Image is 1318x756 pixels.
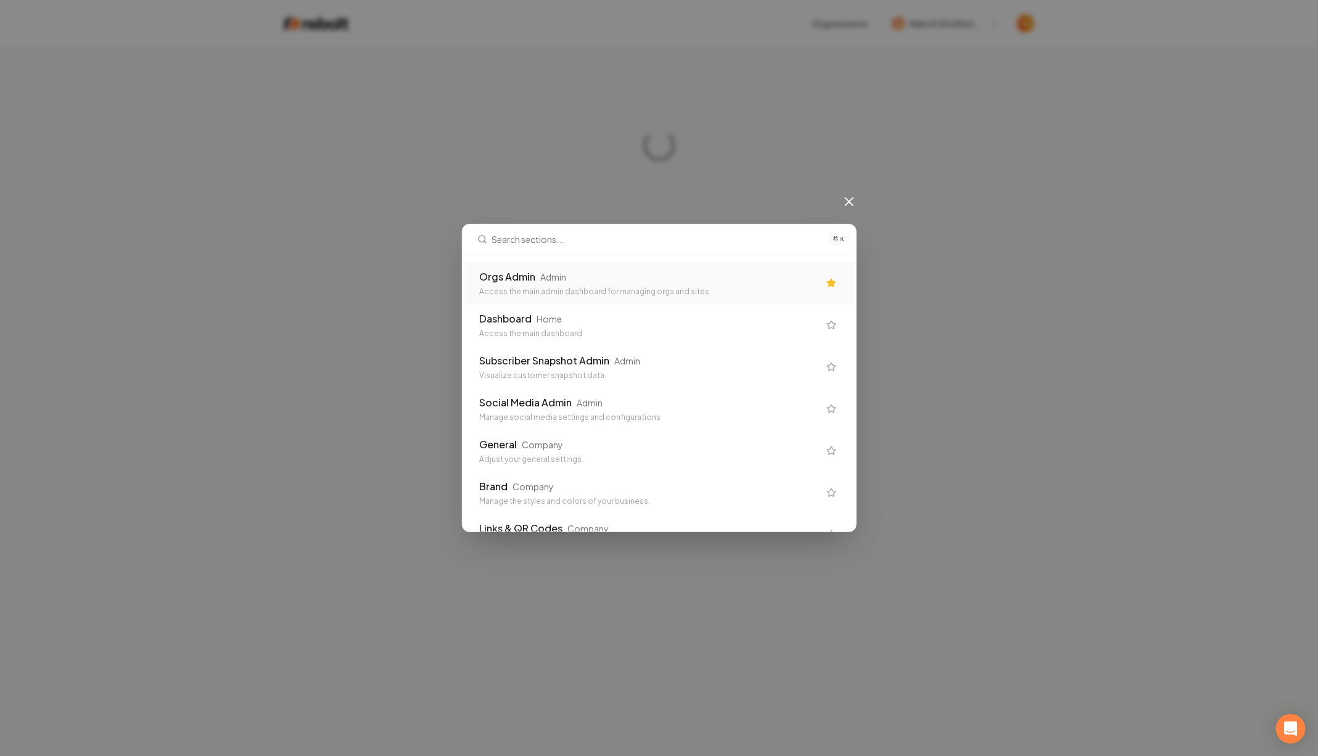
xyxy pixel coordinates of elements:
[522,438,564,451] div: Company
[463,255,856,532] div: Search sections...
[513,480,554,493] div: Company
[480,437,517,452] div: General
[480,395,572,410] div: Social Media Admin
[480,413,819,422] div: Manage social media settings and configurations
[541,271,567,283] div: Admin
[480,353,610,368] div: Subscriber Snapshot Admin
[537,313,562,325] div: Home
[1276,714,1306,744] div: Open Intercom Messenger
[480,269,536,284] div: Orgs Admin
[480,287,819,297] div: Access the main admin dashboard for managing orgs and sites
[480,454,819,464] div: Adjust your general settings.
[480,311,532,326] div: Dashboard
[577,396,603,409] div: Admin
[480,479,508,494] div: Brand
[480,371,819,380] div: Visualize customer snapshot data
[492,224,822,254] input: Search sections...
[480,329,819,339] div: Access the main dashboard
[480,496,819,506] div: Manage the styles and colors of your business.
[480,521,563,536] div: Links & QR Codes
[568,522,609,535] div: Company
[615,355,641,367] div: Admin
